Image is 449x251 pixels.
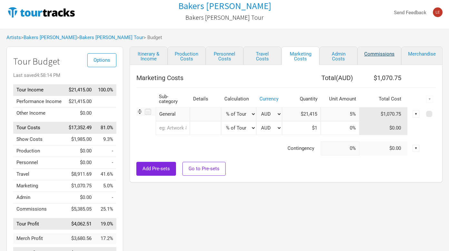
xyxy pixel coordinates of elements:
span: > Budget [143,35,162,40]
a: Admin Costs [319,47,357,65]
th: Unit Amount [321,91,359,107]
a: Currency [259,96,278,102]
a: Travel Costs [243,47,281,65]
td: Performance Income [13,96,65,107]
td: Tour Income [13,84,65,96]
td: Merch Profit as % of Tour Income [95,233,116,244]
a: Bakers [PERSON_NAME] [24,35,77,40]
span: > [21,35,77,40]
td: $3,680.56 [65,233,95,244]
td: $0.00 [65,145,95,157]
td: Personnel [13,157,65,169]
a: Bakers [PERSON_NAME] [178,1,271,11]
a: Production Costs [168,47,206,65]
td: $0.00 [65,192,95,204]
td: Tour Costs as % of Tour Income [95,122,116,134]
a: Bakers [PERSON_NAME] Tour [185,11,264,24]
td: $8,911.69 [65,169,95,180]
th: Calculation [221,91,256,107]
div: ▼ [413,145,420,152]
td: Tour Profit [13,218,65,230]
div: Last saved 4:58:14 PM [13,73,116,78]
button: Go to Pre-sets [182,162,226,176]
a: Artists [6,35,21,40]
td: Production as % of Tour Income [95,145,116,157]
td: Personnel as % of Tour Income [95,157,116,169]
input: eg: Artwork & Design [156,121,190,135]
img: TourTracks [6,6,76,19]
td: $0.00 [359,121,408,135]
span: Add Pre-sets [142,166,170,172]
td: $5,385.05 [65,204,95,215]
td: $21,415.00 [65,84,95,96]
a: Merchandise [401,47,443,65]
div: ▼ [413,110,420,118]
th: Total Cost [359,91,408,107]
td: Performance Income as % of Tour Income [95,96,116,107]
td: $1,070.75 [359,107,408,121]
td: Production [13,145,65,157]
td: Contingency [136,141,321,155]
td: $0.00 [65,157,95,169]
a: Commissions [357,47,401,65]
a: Marketing Costs [281,47,319,65]
a: Personnel Costs [206,47,244,65]
td: $0.00 [359,141,408,155]
td: Other Income as % of Tour Income [95,107,116,119]
td: Marketing [13,180,65,192]
strong: Send Feedback [394,10,426,16]
td: $17,352.49 [65,122,95,134]
td: $1,070.75 [65,180,95,192]
td: Tour Profit as % of Tour Income [95,218,116,230]
th: Sub-category [156,91,190,107]
img: leigh [433,7,443,17]
td: Commissions as % of Tour Income [95,204,116,215]
td: Travel as % of Tour Income [95,169,116,180]
span: Marketing Costs [136,74,183,82]
td: $0.00 [65,107,95,119]
td: Travel [13,169,65,180]
td: Admin as % of Tour Income [95,192,116,204]
td: $21,415.00 [65,96,95,107]
span: Go to Pre-sets [189,166,220,172]
th: Details [190,91,221,107]
div: ▼ [426,96,433,103]
td: Other Income [13,107,65,119]
td: Commissions [13,204,65,215]
td: Admin [13,192,65,204]
td: Tour Income as % of Tour Income [95,84,116,96]
td: Tour Costs [13,122,65,134]
span: Options [93,57,110,63]
td: Show Costs as % of Tour Income [95,134,116,145]
td: $1,985.00 [65,134,95,145]
h2: Bakers [PERSON_NAME] Tour [185,14,264,21]
h1: Tour Budget [13,57,116,67]
td: Show Costs [13,134,65,145]
td: Marketing as % of Tour Income [95,180,116,192]
input: % income [321,107,359,121]
td: $4,062.51 [65,218,95,230]
button: Options [87,53,116,67]
th: Total ( AUD ) [282,71,359,84]
img: Re-order [136,108,143,115]
div: General [156,107,190,121]
span: > [77,35,143,40]
a: Itinerary & Income [130,47,168,65]
button: Add Pre-sets [136,162,176,176]
td: Merch Profit [13,233,65,244]
input: % income [321,121,359,135]
th: $1,070.75 [359,71,408,84]
a: Bakers [PERSON_NAME] Tour [79,35,143,40]
th: Quantity [282,91,321,107]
